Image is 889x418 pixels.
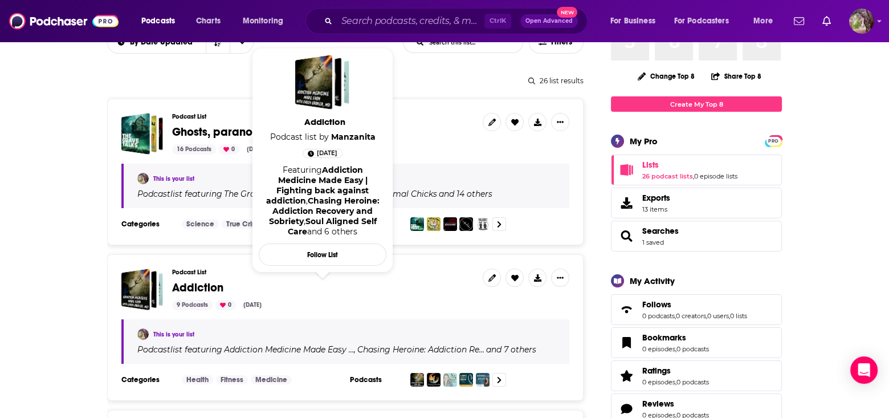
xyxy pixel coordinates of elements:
[675,345,676,353] span: ,
[261,116,389,127] span: Addiction
[172,125,276,139] span: Ghosts, paranormal
[642,193,670,203] span: Exports
[642,299,671,310] span: Follows
[611,155,782,185] span: Lists
[243,13,283,29] span: Monitoring
[9,10,119,32] img: Podchaser - Follow, Share and Rate Podcasts
[189,12,227,30] a: Charts
[261,116,389,132] a: Addiction
[675,312,676,320] span: ,
[137,173,149,184] img: Manzanita
[172,300,213,310] div: 9 Podcasts
[818,11,835,31] a: Show notifications dropdown
[121,220,173,229] h3: Categories
[849,9,874,34] img: User Profile
[551,269,569,287] button: Show More Button
[224,189,348,198] h4: The Grave Talks | Haunted, Pa…
[675,378,676,386] span: ,
[331,132,376,142] a: Manzanita
[172,269,474,276] h3: Podcast List
[288,216,377,237] a: Soul Aligned Self Care
[230,31,254,53] button: open menu
[615,228,638,244] a: Searches
[206,31,230,53] button: Sort Direction
[130,38,197,46] span: By Date Updated
[224,345,354,354] h4: Addiction Medicine Made Easy …
[484,14,511,29] span: Ctrl K
[611,294,782,325] span: Follows
[642,299,747,310] a: Follows
[410,373,424,387] img: Addiction Medicine Made Easy | Fighting back against addiction
[730,312,747,320] a: 0 lists
[642,366,709,376] a: Ratings
[529,31,584,54] button: Filters
[242,144,270,155] div: [DATE]
[850,356,878,384] div: Open Intercom Messenger
[611,327,782,358] span: Bookmarks
[611,96,782,112] a: Create My Top 8
[172,144,216,155] div: 16 Podcasts
[182,375,213,384] a: Health
[706,312,707,320] span: ,
[172,282,223,294] a: Addiction
[137,328,149,340] img: Manzanita
[766,136,780,145] a: PRO
[443,373,457,387] img: Soul Aligned Self Care
[317,148,337,159] span: [DATE]
[172,113,474,120] h3: Podcast List
[222,220,267,229] a: True Crime
[667,12,745,30] button: open menu
[354,344,356,355] span: ,
[631,69,702,83] button: Change Top 8
[121,113,163,155] span: Ghosts, paranormal
[357,345,484,354] h4: Chasing Heroine: Addiction Re…
[551,113,569,131] button: Show More Button
[789,11,809,31] a: Show notifications dropdown
[557,7,577,18] span: New
[642,238,664,246] a: 1 saved
[235,12,298,30] button: open menu
[137,189,556,199] div: Podcast list featuring
[642,399,674,409] span: Reviews
[642,205,670,213] span: 13 items
[337,12,484,30] input: Search podcasts, credits, & more...
[642,160,737,170] a: Lists
[216,375,248,384] a: Fitness
[642,366,671,376] span: Ratings
[642,399,709,409] a: Reviews
[266,165,369,206] a: Addiction Medicine Made Easy | Fighting back against addiction
[141,13,175,29] span: Podcasts
[295,55,350,109] a: Addiction
[676,312,706,320] a: 0 creators
[263,165,382,237] div: Featuring and 6 others
[215,300,236,310] div: 0
[849,9,874,34] span: Logged in as MSanz
[182,220,219,229] a: Science
[172,281,223,295] span: Addiction
[350,189,437,198] a: A Paranormal Chicks
[610,13,655,29] span: For Business
[630,136,658,147] div: My Pro
[352,189,437,198] h4: A Paranormal Chicks
[486,344,536,355] p: and 7 others
[121,269,163,310] a: Addiction
[239,300,266,310] div: [DATE]
[222,189,348,198] a: The Grave Talks | Haunted, Pa…
[251,375,292,384] a: Medicine
[611,360,782,391] span: Ratings
[107,31,254,54] h2: Choose List sort
[107,76,584,85] div: 26 list results
[611,188,782,218] a: Exports
[356,345,484,354] a: Chasing Heroine: Addiction Re…
[266,132,380,142] span: Podcast list by
[642,345,675,353] a: 0 episodes
[642,226,679,236] a: Searches
[427,217,441,231] img: A Paranormal Chicks
[630,275,675,286] div: My Activity
[121,375,173,384] h3: Categories
[443,217,457,231] img: Unexplained Encounters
